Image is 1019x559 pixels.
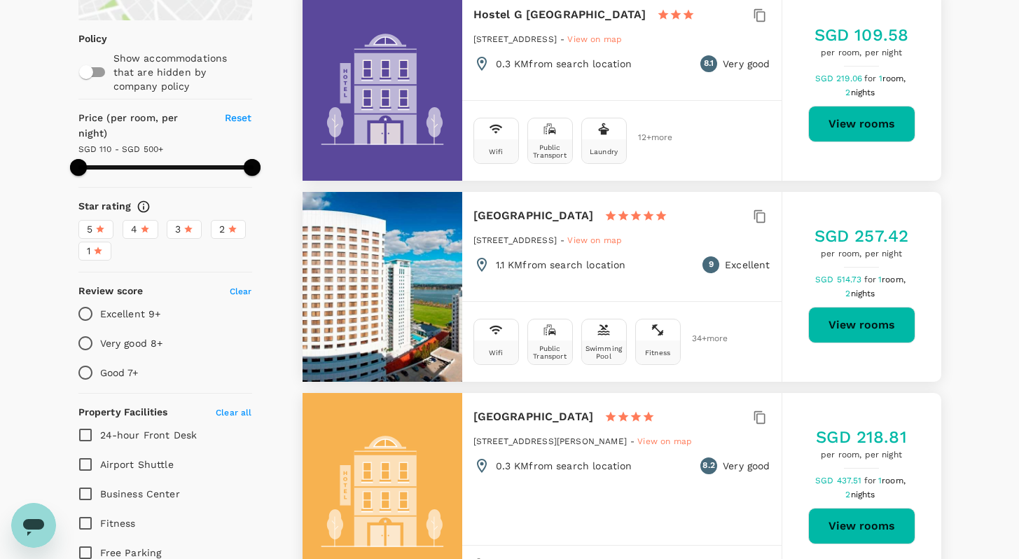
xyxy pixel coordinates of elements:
div: Fitness [645,349,670,357]
h5: SGD 109.58 [814,24,909,46]
h6: Hostel G [GEOGRAPHIC_DATA] [473,5,646,25]
p: 0.3 KM from search location [496,57,632,71]
span: Clear all [216,408,251,417]
span: 4 [131,222,137,237]
a: View on map [567,234,622,245]
span: 24-hour Front Desk [100,429,197,441]
svg: Star ratings are awarded to properties to represent the quality of services, facilities, and amen... [137,200,151,214]
span: room, [882,275,906,284]
button: View rooms [808,106,915,142]
h5: SGD 257.42 [814,225,909,247]
span: 12 + more [638,133,659,142]
p: 0.3 KM from search location [496,459,632,473]
span: Clear [230,287,252,296]
span: 1 [878,275,908,284]
span: 5 [87,222,92,237]
button: View rooms [808,307,915,343]
span: View on map [567,235,622,245]
span: 2 [845,490,877,499]
span: room, [882,74,906,83]
h6: Review score [78,284,144,299]
span: Fitness [100,518,136,529]
p: Show accommodations that are hidden by company policy [113,51,251,93]
h6: Price (per room, per night) [78,111,209,142]
div: Public Transport [531,345,569,360]
p: Excellent 9+ [100,307,161,321]
p: Very good [723,459,770,473]
button: View rooms [808,508,915,544]
span: [STREET_ADDRESS] [473,235,557,245]
span: Reset [225,112,252,123]
span: [STREET_ADDRESS][PERSON_NAME] [473,436,627,446]
div: Laundry [590,148,618,156]
span: for [864,476,878,485]
div: Swimming Pool [585,345,623,360]
span: View on map [637,436,692,446]
p: Policy [78,32,88,46]
span: Business Center [100,488,180,499]
p: Very good 8+ [100,336,163,350]
div: Wifi [489,349,504,357]
span: per room, per night [814,247,909,261]
a: View on map [637,435,692,446]
span: 8.1 [704,57,714,71]
span: 9 [709,258,714,272]
span: Airport Shuttle [100,459,174,470]
div: Public Transport [531,144,569,159]
span: 1 [878,476,908,485]
span: room, [882,476,906,485]
span: - [560,34,567,44]
div: Wifi [489,148,504,156]
span: 1 [879,74,908,83]
iframe: Button to launch messaging window [11,503,56,548]
span: nights [851,289,875,298]
h5: SGD 218.81 [816,426,907,448]
p: Very good [723,57,770,71]
p: 1.1 KM from search location [496,258,626,272]
span: for [864,275,878,284]
span: 1 [87,244,90,258]
span: 2 [845,289,877,298]
span: for [864,74,878,83]
h6: Property Facilities [78,405,168,420]
p: Good 7+ [100,366,139,380]
span: per room, per night [814,46,909,60]
span: 2 [219,222,225,237]
a: View on map [567,33,622,44]
span: [STREET_ADDRESS] [473,34,557,44]
span: SGD 110 - SGD 500+ [78,144,164,154]
span: - [560,235,567,245]
span: nights [851,490,875,499]
h6: [GEOGRAPHIC_DATA] [473,206,594,226]
span: 34 + more [692,334,713,343]
span: 2 [845,88,877,97]
h6: [GEOGRAPHIC_DATA] [473,407,594,427]
span: nights [851,88,875,97]
h6: Star rating [78,199,132,214]
p: Excellent [725,258,770,272]
span: Free Parking [100,547,162,558]
span: 8.2 [702,459,714,473]
span: View on map [567,34,622,44]
span: - [630,436,637,446]
span: per room, per night [816,448,907,462]
span: 3 [175,222,181,237]
span: SGD 219.06 [815,74,865,83]
span: SGD 437.51 [815,476,864,485]
span: SGD 514.73 [815,275,864,284]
